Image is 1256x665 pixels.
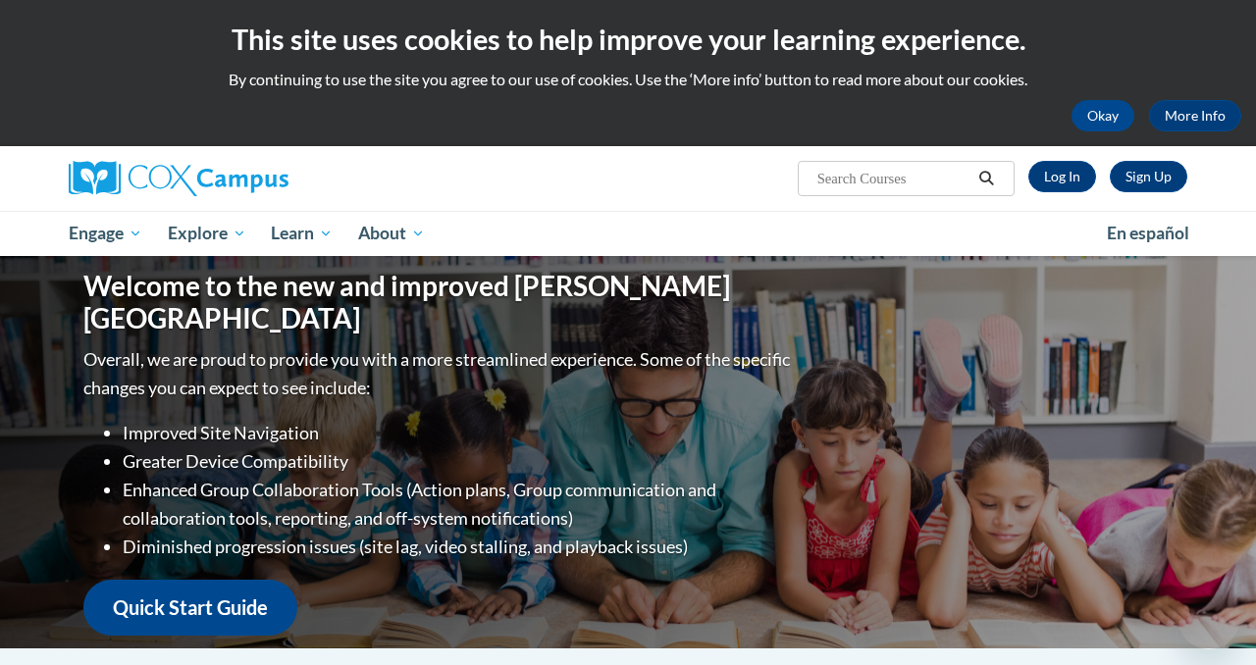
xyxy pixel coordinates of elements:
[123,533,795,561] li: Diminished progression issues (site lag, video stalling, and playback issues)
[1107,223,1189,243] span: En español
[258,211,345,256] a: Learn
[815,167,972,190] input: Search Courses
[155,211,259,256] a: Explore
[69,161,288,196] img: Cox Campus
[15,69,1241,90] p: By continuing to use the site you agree to our use of cookies. Use the ‘More info’ button to read...
[168,222,246,245] span: Explore
[1110,161,1187,192] a: Register
[1072,100,1134,131] button: Okay
[69,161,422,196] a: Cox Campus
[123,419,795,447] li: Improved Site Navigation
[972,167,1002,190] button: Search
[978,172,996,186] i: 
[56,211,155,256] a: Engage
[1028,161,1096,192] a: Log In
[83,345,795,402] p: Overall, we are proud to provide you with a more streamlined experience. Some of the specific cha...
[271,222,333,245] span: Learn
[54,211,1202,256] div: Main menu
[15,20,1241,59] h2: This site uses cookies to help improve your learning experience.
[83,270,795,335] h1: Welcome to the new and improved [PERSON_NAME][GEOGRAPHIC_DATA]
[123,447,795,476] li: Greater Device Compatibility
[1177,587,1240,649] iframe: Button to launch messaging window
[123,476,795,533] li: Enhanced Group Collaboration Tools (Action plans, Group communication and collaboration tools, re...
[83,580,297,636] a: Quick Start Guide
[345,211,438,256] a: About
[69,222,142,245] span: Engage
[358,222,425,245] span: About
[1149,100,1241,131] a: More Info
[1094,213,1202,254] a: En español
